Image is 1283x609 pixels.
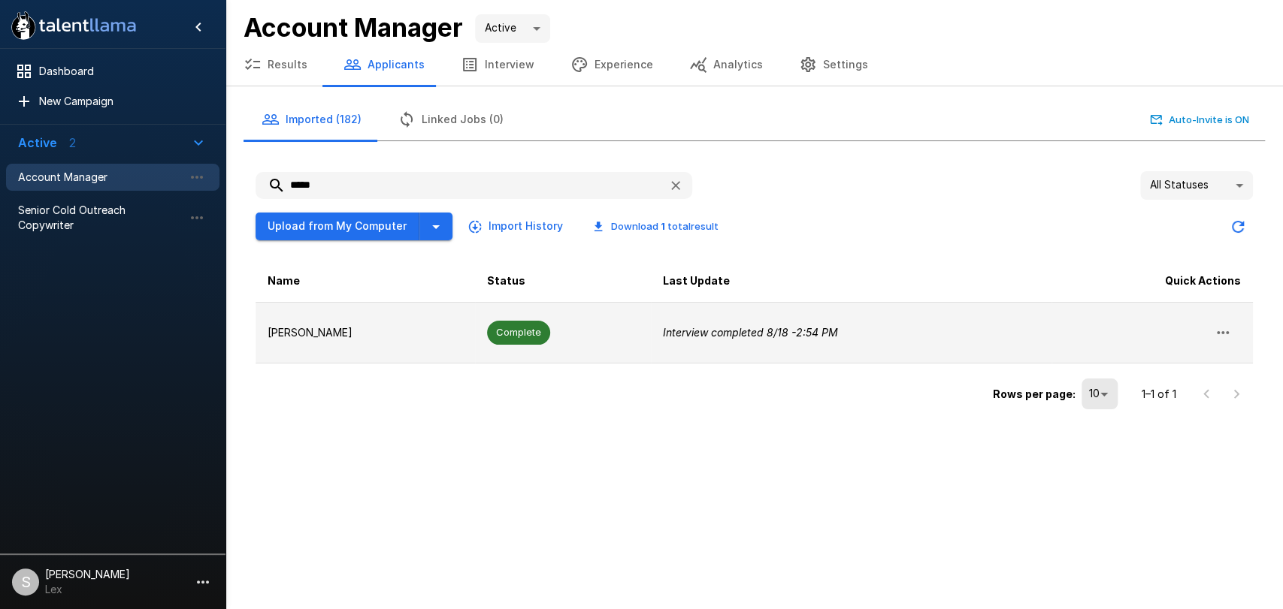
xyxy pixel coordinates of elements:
th: Name [256,260,475,303]
i: Interview completed 8/18 - 2:54 PM [663,326,838,339]
th: Last Update [651,260,1052,303]
div: All Statuses [1140,171,1253,200]
div: Active [475,14,550,43]
b: 1 [661,220,665,232]
th: Quick Actions [1052,260,1253,303]
div: 10 [1082,378,1118,409]
button: Import History [464,213,569,240]
button: Imported (182) [244,98,380,140]
b: Account Manager [244,12,463,43]
p: [PERSON_NAME] [268,325,463,340]
span: Complete [487,325,550,339]
p: Rows per page: [993,387,1076,402]
button: Results [225,44,325,86]
button: Updated Today - 11:17 PM [1223,212,1253,242]
button: Auto-Invite is ON [1147,108,1253,131]
th: Status [475,260,651,303]
button: Analytics [671,44,781,86]
button: Settings [781,44,886,86]
p: 1–1 of 1 [1142,387,1176,402]
button: Linked Jobs (0) [380,98,522,140]
button: Upload from My Computer [256,213,419,240]
button: Download 1 totalresult [581,215,731,238]
button: Experience [552,44,671,86]
button: Applicants [325,44,443,86]
button: Interview [443,44,552,86]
